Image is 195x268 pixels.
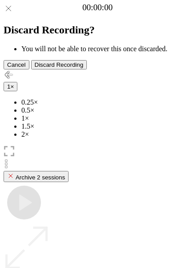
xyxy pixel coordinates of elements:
button: 1× [4,82,17,91]
li: 0.5× [21,106,191,114]
li: 0.25× [21,98,191,106]
button: Archive 2 sessions [4,171,69,182]
li: 1× [21,114,191,122]
div: Archive 2 sessions [7,172,65,181]
span: 1 [7,83,10,90]
h2: Discard Recording? [4,24,191,36]
button: Cancel [4,60,29,69]
li: You will not be able to recover this once discarded. [21,45,191,53]
button: Discard Recording [31,60,87,69]
a: 00:00:00 [82,3,113,12]
li: 1.5× [21,122,191,130]
li: 2× [21,130,191,138]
